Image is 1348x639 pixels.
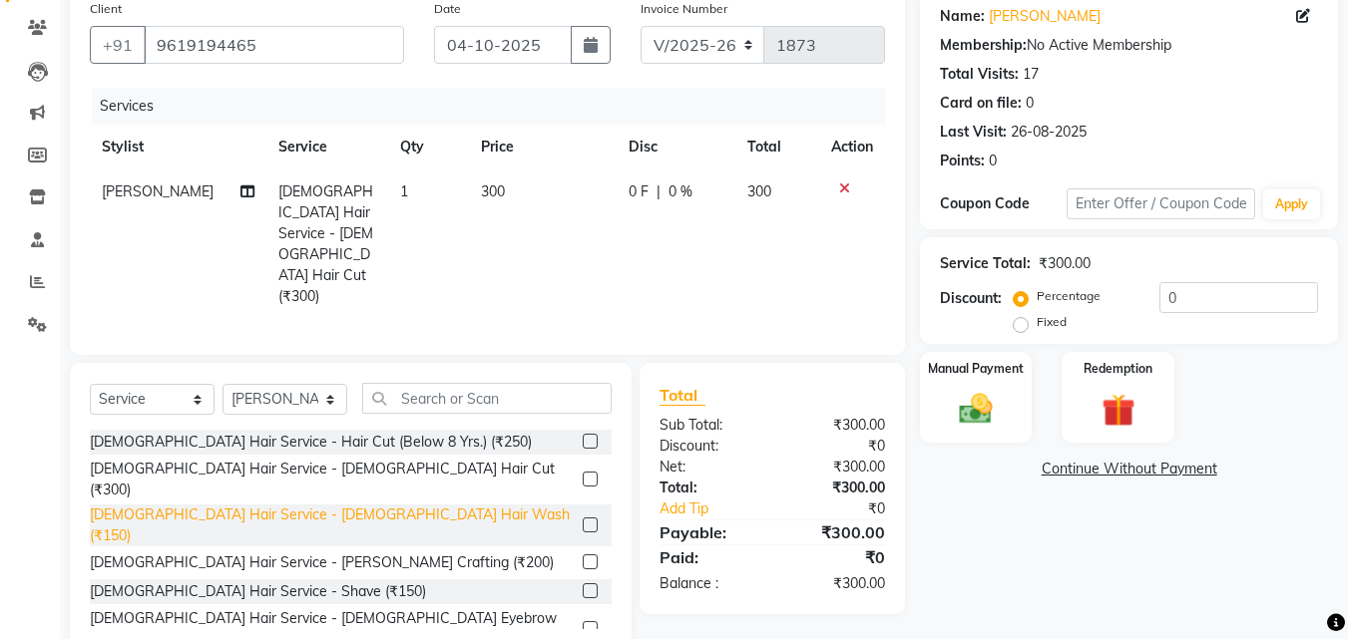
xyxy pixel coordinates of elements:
[819,125,885,169] th: Action
[669,181,692,202] span: 0 %
[645,457,772,478] div: Net:
[629,181,649,202] span: 0 F
[645,478,772,498] div: Total:
[1067,188,1255,219] input: Enter Offer / Coupon Code
[735,125,820,169] th: Total
[400,182,408,200] span: 1
[90,581,426,602] div: [DEMOGRAPHIC_DATA] Hair Service - Shave (₹150)
[989,151,997,171] div: 0
[645,545,772,569] div: Paid:
[772,457,900,478] div: ₹300.00
[90,459,575,500] div: [DEMOGRAPHIC_DATA] Hair Service - [DEMOGRAPHIC_DATA] Hair Cut (₹300)
[90,125,266,169] th: Stylist
[940,64,1019,85] div: Total Visits:
[1011,122,1087,143] div: 26-08-2025
[989,6,1101,27] a: [PERSON_NAME]
[747,182,771,200] span: 300
[940,151,985,171] div: Points:
[1023,64,1039,85] div: 17
[645,415,772,436] div: Sub Total:
[1037,313,1067,331] label: Fixed
[102,182,214,200] span: [PERSON_NAME]
[940,122,1007,143] div: Last Visit:
[266,125,388,169] th: Service
[1084,360,1152,378] label: Redemption
[772,545,900,569] div: ₹0
[940,93,1022,114] div: Card on file:
[660,385,705,406] span: Total
[645,498,793,519] a: Add Tip
[1037,287,1101,305] label: Percentage
[90,504,575,546] div: [DEMOGRAPHIC_DATA] Hair Service - [DEMOGRAPHIC_DATA] Hair Wash (₹150)
[645,520,772,544] div: Payable:
[940,193,1066,214] div: Coupon Code
[772,478,900,498] div: ₹300.00
[1092,390,1145,431] img: _gift.svg
[90,432,532,453] div: [DEMOGRAPHIC_DATA] Hair Service - Hair Cut (Below 8 Yrs.) (₹250)
[657,181,661,202] span: |
[388,125,469,169] th: Qty
[772,520,900,544] div: ₹300.00
[940,288,1002,309] div: Discount:
[924,459,1334,479] a: Continue Without Payment
[949,390,1003,428] img: _cash.svg
[362,383,612,414] input: Search or Scan
[469,125,617,169] th: Price
[1039,253,1091,274] div: ₹300.00
[772,415,900,436] div: ₹300.00
[772,573,900,594] div: ₹300.00
[794,498,901,519] div: ₹0
[278,182,373,305] span: [DEMOGRAPHIC_DATA] Hair Service - [DEMOGRAPHIC_DATA] Hair Cut (₹300)
[772,436,900,457] div: ₹0
[940,6,985,27] div: Name:
[481,182,505,200] span: 300
[92,88,900,125] div: Services
[617,125,735,169] th: Disc
[940,253,1031,274] div: Service Total:
[928,360,1024,378] label: Manual Payment
[645,436,772,457] div: Discount:
[144,26,404,64] input: Search by Name/Mobile/Email/Code
[645,573,772,594] div: Balance :
[940,35,1027,56] div: Membership:
[90,26,146,64] button: +91
[90,552,554,573] div: [DEMOGRAPHIC_DATA] Hair Service - [PERSON_NAME] Crafting (₹200)
[1263,189,1320,219] button: Apply
[1026,93,1034,114] div: 0
[940,35,1318,56] div: No Active Membership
